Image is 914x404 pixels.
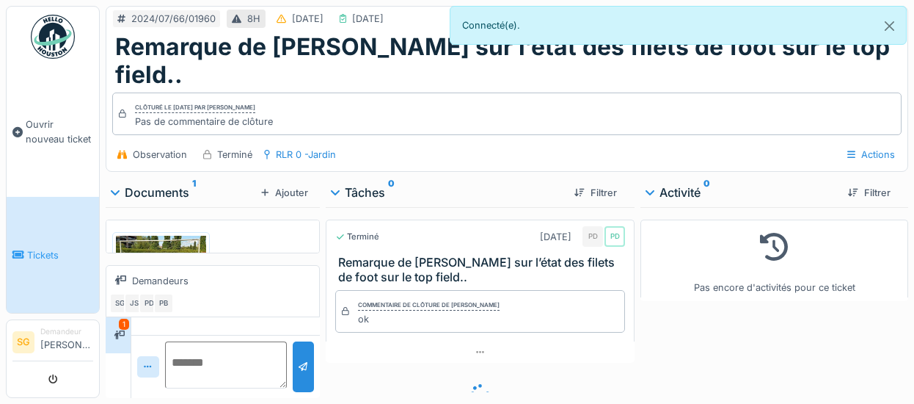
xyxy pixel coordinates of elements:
div: Filtrer [842,183,896,203]
div: PD [139,293,159,314]
div: Documents [111,184,255,201]
div: Demandeurs [132,274,189,288]
div: 2024/07/66/01960 [131,12,216,26]
li: SG [12,331,34,353]
img: Badge_color-CXgf-gQk.svg [31,15,75,59]
div: Observation [133,148,187,162]
div: Demandeur [40,326,93,337]
div: Tâches [332,184,563,201]
div: [DATE] [540,230,571,244]
li: [PERSON_NAME] [40,326,93,358]
h3: Remarque de [PERSON_NAME] sur l’état des filets de foot sur le top field.. [338,256,629,284]
div: [DATE] [292,12,323,26]
div: Ajouter [255,183,314,203]
a: Ouvrir nouveau ticket [7,67,99,197]
div: PD [604,226,625,247]
div: JS [124,293,145,314]
h1: Remarque de [PERSON_NAME] sur l’état des filets de foot sur le top field.. [115,33,899,90]
span: Ouvrir nouveau ticket [26,118,93,145]
div: Commentaire de clôture de [PERSON_NAME] [358,300,500,311]
sup: 0 [388,184,395,201]
div: SG [109,293,130,314]
div: 1 [119,319,129,330]
button: Close [873,7,906,46]
div: Pas de commentaire de clôture [135,115,273,129]
div: PB [153,293,174,314]
div: Pas encore d'activités pour ce ticket [650,226,899,295]
div: Clôturé le [DATE] par [PERSON_NAME] [135,103,255,113]
div: Connecté(e). [450,6,907,45]
div: PD [582,226,603,247]
div: Actions [841,144,902,165]
div: 8H [247,12,260,26]
span: Tickets [27,248,93,262]
a: SG Demandeur[PERSON_NAME] [12,326,93,361]
div: Terminé [217,148,252,162]
div: RLR 0 -Jardin [276,148,336,162]
div: [DATE] [352,12,384,26]
div: Activité [646,184,836,201]
img: unkg1grnt5nruff529ci608yuggn [116,236,206,278]
sup: 1 [192,184,196,201]
div: Terminé [335,231,379,243]
sup: 0 [703,184,710,201]
div: ok [358,312,500,326]
a: Tickets [7,197,99,313]
div: Filtrer [568,183,623,203]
